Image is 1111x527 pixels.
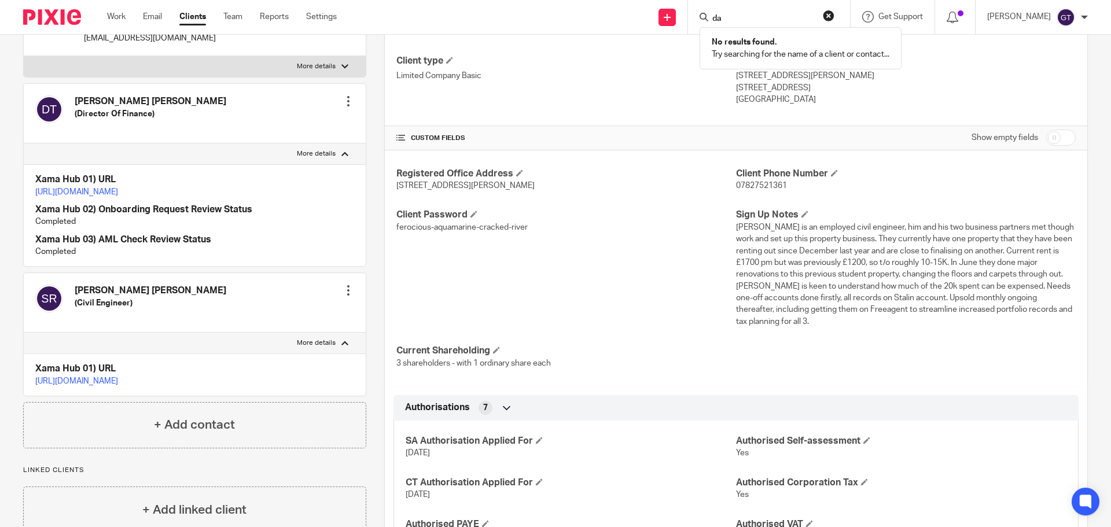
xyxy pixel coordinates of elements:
[736,55,1076,67] h4: Address
[35,246,354,257] p: Completed
[75,285,226,297] h4: [PERSON_NAME] [PERSON_NAME]
[1057,8,1075,27] img: svg%3E
[35,95,63,123] img: svg%3E
[406,449,430,457] span: [DATE]
[406,477,736,489] h4: CT Authorisation Applied For
[736,94,1076,105] p: [GEOGRAPHIC_DATA]
[823,10,834,21] button: Clear
[297,62,336,71] p: More details
[223,11,242,23] a: Team
[736,82,1076,94] p: [STREET_ADDRESS]
[396,209,736,221] h4: Client Password
[396,359,551,367] span: 3 shareholders - with 1 ordinary share each
[154,416,235,434] h4: + Add contact
[396,55,736,67] h4: Client type
[736,209,1076,221] h4: Sign Up Notes
[987,11,1051,23] p: [PERSON_NAME]
[711,14,815,24] input: Search
[736,70,1076,82] p: [STREET_ADDRESS][PERSON_NAME]
[736,491,749,499] span: Yes
[35,377,118,385] a: [URL][DOMAIN_NAME]
[736,449,749,457] span: Yes
[143,11,162,23] a: Email
[35,285,63,312] img: svg%3E
[396,345,736,357] h4: Current Shareholding
[736,435,1066,447] h4: Authorised Self-assessment
[736,168,1076,180] h4: Client Phone Number
[306,11,337,23] a: Settings
[260,11,289,23] a: Reports
[35,204,354,216] h4: Xama Hub 02) Onboarding Request Review Status
[35,216,354,227] p: Completed
[405,401,470,414] span: Authorisations
[23,466,366,475] p: Linked clients
[75,108,226,120] h5: (Director Of Finance)
[483,402,488,414] span: 7
[179,11,206,23] a: Clients
[142,501,247,519] h4: + Add linked client
[396,168,736,180] h4: Registered Office Address
[736,477,1066,489] h4: Authorised Corporation Tax
[107,11,126,23] a: Work
[396,134,736,143] h4: CUSTOM FIELDS
[35,188,118,196] a: [URL][DOMAIN_NAME]
[35,234,354,246] h4: Xama Hub 03) AML Check Review Status
[972,132,1038,143] label: Show empty fields
[35,174,354,186] h4: Xama Hub 01) URL
[35,363,354,375] h4: Xama Hub 01) URL
[736,223,1074,326] span: [PERSON_NAME] is an employed civil engineer, him and his two business partners met though work an...
[878,13,923,21] span: Get Support
[75,297,226,309] h5: (Civil Engineer)
[736,182,787,190] span: 07827521361
[297,149,336,159] p: More details
[297,338,336,348] p: More details
[84,32,216,44] p: [EMAIL_ADDRESS][DOMAIN_NAME]
[75,95,226,108] h4: [PERSON_NAME] [PERSON_NAME]
[396,70,736,82] p: Limited Company Basic
[406,491,430,499] span: [DATE]
[23,9,81,25] img: Pixie
[406,435,736,447] h4: SA Authorisation Applied For
[396,182,535,190] span: [STREET_ADDRESS][PERSON_NAME]
[396,223,528,231] span: ferocious-aquamarine-cracked-river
